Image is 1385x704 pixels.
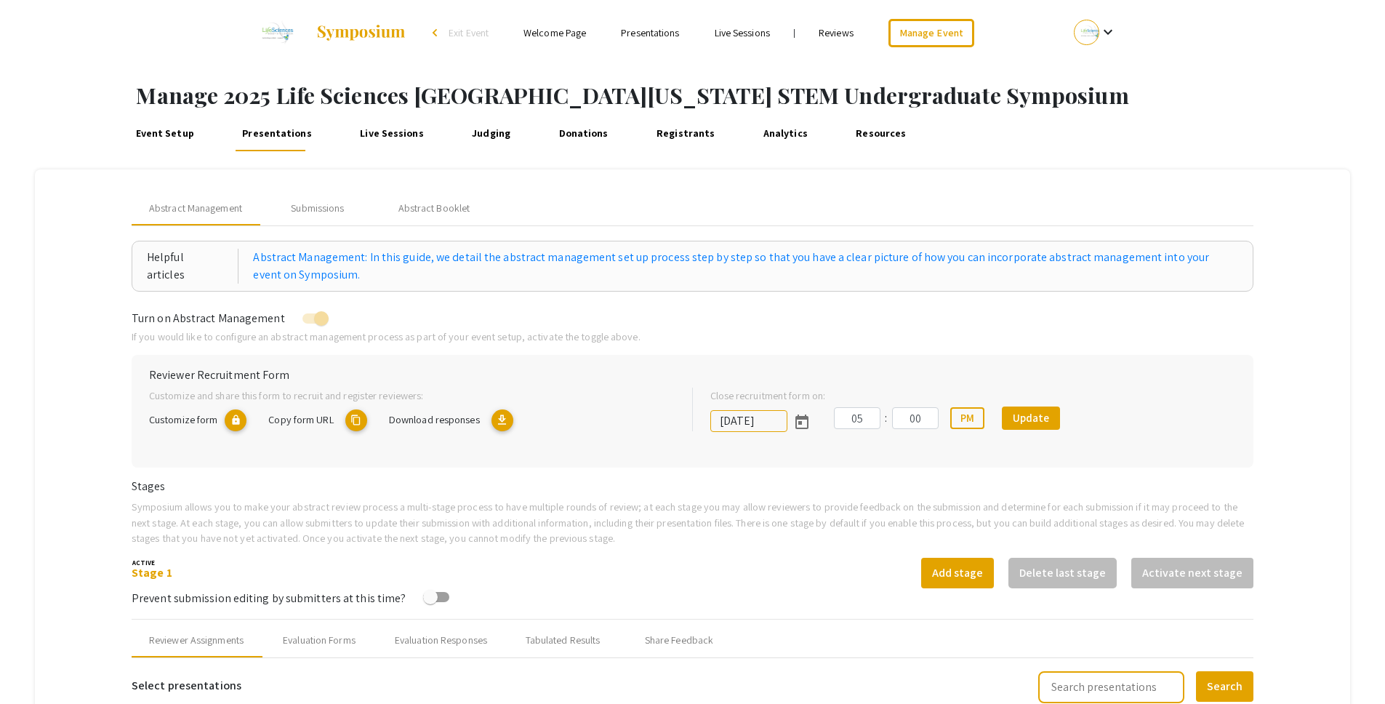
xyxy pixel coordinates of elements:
[132,565,172,580] a: Stage 1
[11,639,62,693] iframe: Chat
[433,28,441,37] div: arrow_back_ios
[1008,558,1117,588] button: Delete last stage
[398,201,470,216] div: Abstract Booklet
[132,591,406,606] span: Prevent submission editing by submitters at this time?
[853,116,910,151] a: Resources
[1099,23,1117,41] mat-icon: Expand account dropdown
[132,479,1253,493] h6: Stages
[225,409,246,431] mat-icon: lock
[523,26,586,39] a: Welcome Page
[449,26,489,39] span: Exit Event
[132,670,241,702] h6: Select presentations
[1038,671,1184,703] input: Search presentations
[491,409,513,431] mat-icon: Export responses
[787,407,816,436] button: Open calendar
[1059,16,1132,49] button: Expand account dropdown
[389,412,480,426] span: Download responses
[1196,671,1253,702] button: Search
[1002,407,1060,430] button: Update
[316,24,406,41] img: Symposium by ForagerOne
[345,409,367,431] mat-icon: copy URL
[149,412,217,426] span: Customize form
[149,388,669,404] p: Customize and share this form to recruit and register reviewers:
[395,633,487,648] div: Evaluation Responses
[921,558,994,588] button: Add stage
[149,368,1236,382] h6: Reviewer Recruitment Form
[132,329,1253,345] p: If you would like to configure an abstract management process as part of your event setup, activa...
[888,19,974,47] a: Manage Event
[268,412,333,426] span: Copy form URL
[253,249,1238,284] a: Abstract Management: In this guide, we detail the abstract management set up process step by step...
[760,116,811,151] a: Analytics
[291,201,344,216] div: Submissions
[357,116,427,151] a: Live Sessions
[526,633,601,648] div: Tabulated Results
[253,15,407,51] a: 2025 Life Sciences South Florida STEM Undergraduate Symposium
[136,82,1385,108] h1: Manage 2025 Life Sciences [GEOGRAPHIC_DATA][US_STATE] STEM Undergraduate Symposium
[132,116,198,151] a: Event Setup
[132,499,1253,546] p: Symposium allows you to make your abstract review process a multi-stage process to have multiple ...
[469,116,514,151] a: Judging
[621,26,679,39] a: Presentations
[147,249,238,284] div: Helpful articles
[834,407,880,429] input: Hours
[239,116,316,151] a: Presentations
[710,388,826,404] label: Close recruitment form on:
[787,26,801,39] li: |
[653,116,718,151] a: Registrants
[950,407,984,429] button: PM
[645,633,713,648] div: Share Feedback
[132,311,285,326] span: Turn on Abstract Management
[715,26,770,39] a: Live Sessions
[149,633,244,648] div: Reviewer Assignments
[819,26,854,39] a: Reviews
[555,116,611,151] a: Donations
[1131,558,1253,588] button: Activate next stage
[880,409,892,427] div: :
[149,201,242,216] span: Abstract Management
[283,633,356,648] div: Evaluation Forms
[253,15,302,51] img: 2025 Life Sciences South Florida STEM Undergraduate Symposium
[892,407,939,429] input: Minutes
